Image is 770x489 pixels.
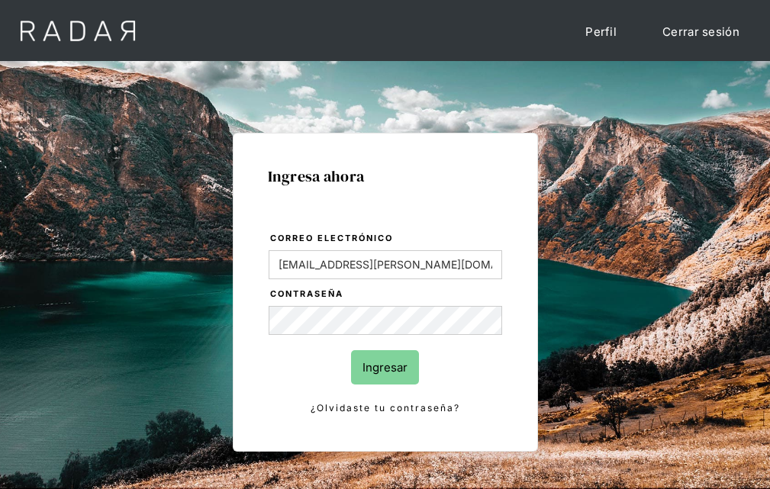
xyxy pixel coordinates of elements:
[351,350,419,384] input: Ingresar
[270,231,502,246] label: Correo electrónico
[647,15,755,48] a: Cerrar sesión
[268,230,503,417] form: Login Form
[570,15,632,48] a: Perfil
[269,400,502,417] a: ¿Olvidaste tu contraseña?
[269,250,502,279] input: bruce@wayne.com
[270,287,502,302] label: Contraseña
[268,168,503,185] h1: Ingresa ahora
